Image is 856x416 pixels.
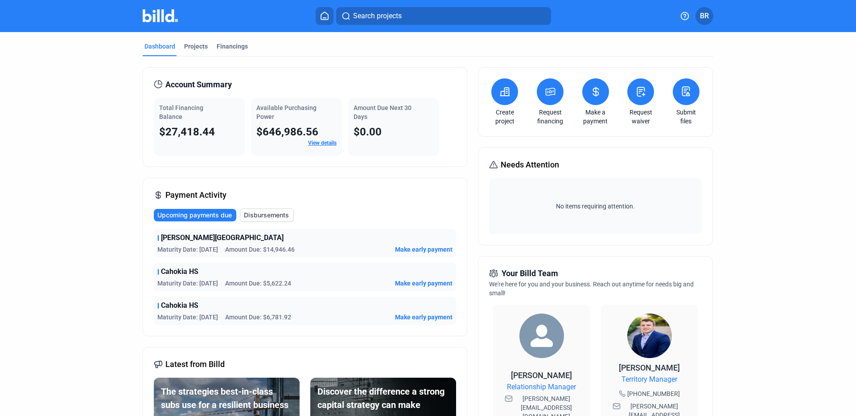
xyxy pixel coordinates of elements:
img: Relationship Manager [519,314,564,358]
span: Disbursements [244,211,289,220]
div: Discover the difference a strong capital strategy can make [317,385,449,412]
img: Billd Company Logo [143,9,178,22]
span: [PERSON_NAME][GEOGRAPHIC_DATA] [161,232,284,243]
span: Total Financing Balance [159,104,203,120]
span: Amount Due Next 30 Days [354,104,412,120]
div: Financings [217,42,248,51]
span: We're here for you and your business. Reach out anytime for needs big and small! [489,281,694,297]
button: BR [695,7,713,25]
a: Request financing [535,108,566,126]
span: Payment Activity [165,189,226,201]
span: Amount Due: $5,622.24 [225,279,291,288]
img: Territory Manager [627,314,672,358]
span: Cahokia HS [161,300,198,311]
span: Search projects [353,11,402,21]
span: No items requiring attention. [493,202,698,211]
span: Maturity Date: [DATE] [157,313,218,322]
button: Make early payment [395,279,453,288]
span: Amount Due: $14,946.46 [225,245,295,254]
span: Cahokia HS [161,266,198,277]
span: Amount Due: $6,781.92 [225,313,291,322]
span: $0.00 [354,126,382,138]
button: Make early payment [395,245,453,254]
span: $27,418.44 [159,126,215,138]
span: Maturity Date: [DATE] [157,279,218,288]
span: Account Summary [165,78,232,91]
a: Submit files [671,108,702,126]
span: Upcoming payments due [157,211,232,220]
button: Make early payment [395,313,453,322]
span: [PERSON_NAME] [511,371,572,380]
a: Create project [489,108,520,126]
a: Request waiver [625,108,656,126]
button: Search projects [336,7,551,25]
span: Maturity Date: [DATE] [157,245,218,254]
span: BR [700,11,709,21]
span: Available Purchasing Power [256,104,317,120]
div: Projects [184,42,208,51]
span: Your Billd Team [502,267,558,280]
a: View details [308,140,337,146]
span: $646,986.56 [256,126,318,138]
span: Relationship Manager [507,382,576,392]
button: Disbursements [240,208,294,222]
span: [PHONE_NUMBER] [627,389,680,398]
span: Territory Manager [621,374,677,385]
span: Needs Attention [501,159,559,171]
button: Upcoming payments due [154,209,236,221]
span: Latest from Billd [165,358,225,371]
span: [PERSON_NAME] [619,363,680,372]
a: Make a payment [580,108,611,126]
div: Dashboard [144,42,175,51]
div: The strategies best-in-class subs use for a resilient business [161,385,292,412]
